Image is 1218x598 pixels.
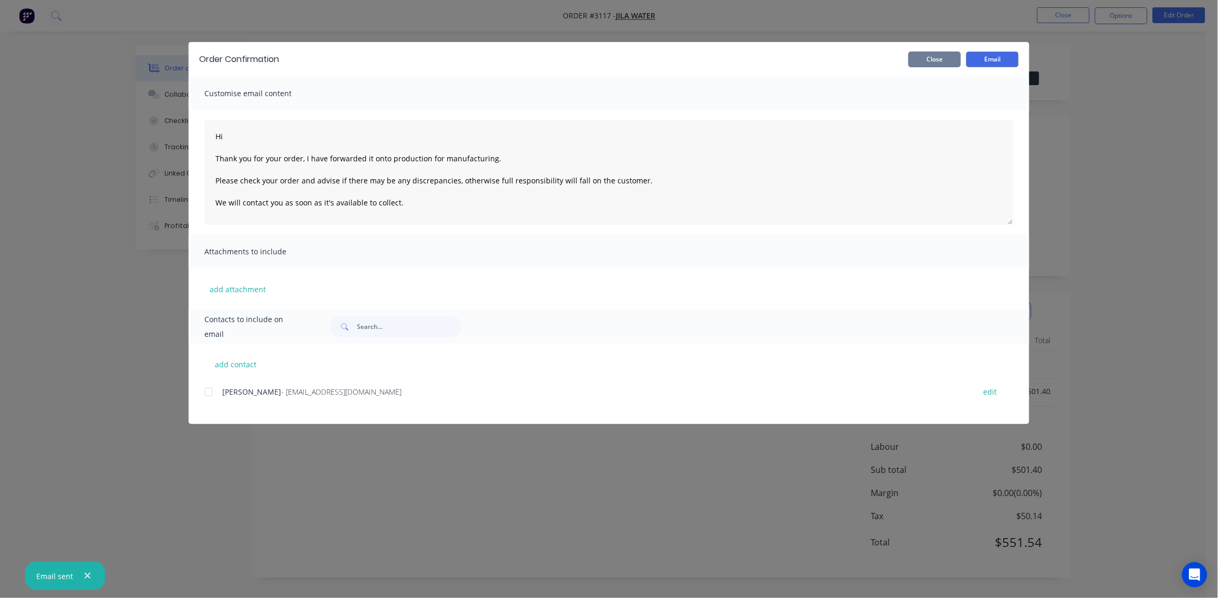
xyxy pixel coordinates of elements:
div: Open Intercom Messenger [1182,562,1207,587]
input: Search... [357,316,461,337]
button: add contact [204,356,267,372]
span: Customise email content [204,86,320,101]
textarea: Hi Thank you for your order, I have forwarded it onto production for manufacturing. Please check ... [204,120,1014,225]
div: Order Confirmation [199,53,279,66]
button: edit [977,385,1004,399]
span: - [EMAIL_ADDRESS][DOMAIN_NAME] [281,387,401,397]
button: Close [909,51,961,67]
button: Email [966,51,1019,67]
div: Email sent [36,571,73,582]
span: Attachments to include [204,244,320,259]
span: Contacts to include on email [204,312,304,342]
span: [PERSON_NAME] [222,387,281,397]
button: add attachment [204,281,271,297]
